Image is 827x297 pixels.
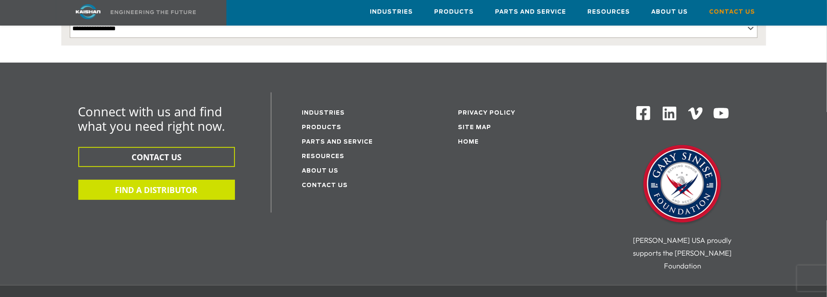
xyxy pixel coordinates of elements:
[661,105,678,122] img: Linkedin
[713,105,730,122] img: Youtube
[111,10,196,14] img: Engineering the future
[302,168,339,174] a: About Us
[495,0,567,23] a: Parts and Service
[302,125,342,130] a: Products
[370,0,413,23] a: Industries
[458,139,479,145] a: Home
[435,7,474,17] span: Products
[302,183,348,188] a: Contact Us
[370,7,413,17] span: Industries
[78,147,235,167] button: CONTACT US
[435,0,474,23] a: Products
[635,105,651,121] img: Facebook
[458,125,491,130] a: Site Map
[710,0,755,23] a: Contact Us
[302,154,345,159] a: Resources
[78,103,226,134] span: Connect with us and find what you need right now.
[688,107,703,120] img: Vimeo
[302,110,345,116] a: Industries
[302,139,373,145] a: Parts and service
[56,4,120,19] img: kaishan logo
[633,236,732,270] span: [PERSON_NAME] USA proudly supports the [PERSON_NAME] Foundation
[710,7,755,17] span: Contact Us
[588,0,630,23] a: Resources
[652,0,688,23] a: About Us
[495,7,567,17] span: Parts and Service
[640,142,725,228] img: Gary Sinise Foundation
[458,110,515,116] a: Privacy Policy
[652,7,688,17] span: About Us
[78,180,235,200] button: FIND A DISTRIBUTOR
[588,7,630,17] span: Resources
